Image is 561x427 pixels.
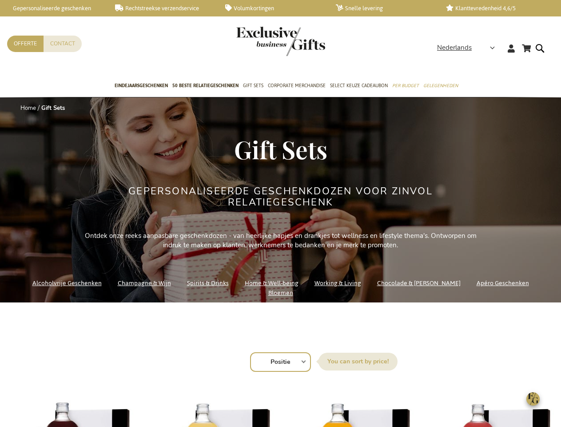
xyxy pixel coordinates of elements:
[20,104,36,112] a: Home
[234,133,327,165] span: Gift Sets
[7,36,44,52] a: Offerte
[41,104,65,112] strong: Gift Sets
[446,4,542,12] a: Klanttevredenheid 4,6/5
[392,75,419,97] a: Per Budget
[377,277,461,289] a: Chocolade & [PERSON_NAME]
[330,81,388,90] span: Select Keuze Cadeaubon
[187,277,229,289] a: Spirits & Drinks
[477,277,529,289] a: Apéro Geschenken
[437,43,472,53] span: Nederlands
[268,81,326,90] span: Corporate Merchandise
[172,75,239,97] a: 50 beste relatiegeschenken
[392,81,419,90] span: Per Budget
[236,27,281,56] a: store logo
[4,4,101,12] a: Gepersonaliseerde geschenken
[423,81,458,90] span: Gelegenheden
[118,277,171,289] a: Champagne & Wijn
[330,75,388,97] a: Select Keuze Cadeaubon
[115,75,168,97] a: Eindejaarsgeschenken
[172,81,239,90] span: 50 beste relatiegeschenken
[245,277,298,289] a: Home & Well-being
[32,277,102,289] a: Alcoholvrije Geschenken
[318,353,398,371] label: Sorteer op
[243,81,263,90] span: Gift Sets
[236,27,325,56] img: Exclusive Business gifts logo
[336,4,432,12] a: Snelle levering
[115,81,168,90] span: Eindejaarsgeschenken
[44,36,82,52] a: Contact
[268,75,326,97] a: Corporate Merchandise
[115,4,211,12] a: Rechtstreekse verzendservice
[243,75,263,97] a: Gift Sets
[423,75,458,97] a: Gelegenheden
[225,4,322,12] a: Volumkortingen
[268,287,293,299] a: Bloemen
[81,231,481,250] p: Ontdek onze reeks aanpasbare geschenkdozen - van heerlijke hapjes en drankjes tot wellness en lif...
[314,277,361,289] a: Working & Living
[114,186,447,207] h2: Gepersonaliseerde geschenkdozen voor zinvol relatiegeschenk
